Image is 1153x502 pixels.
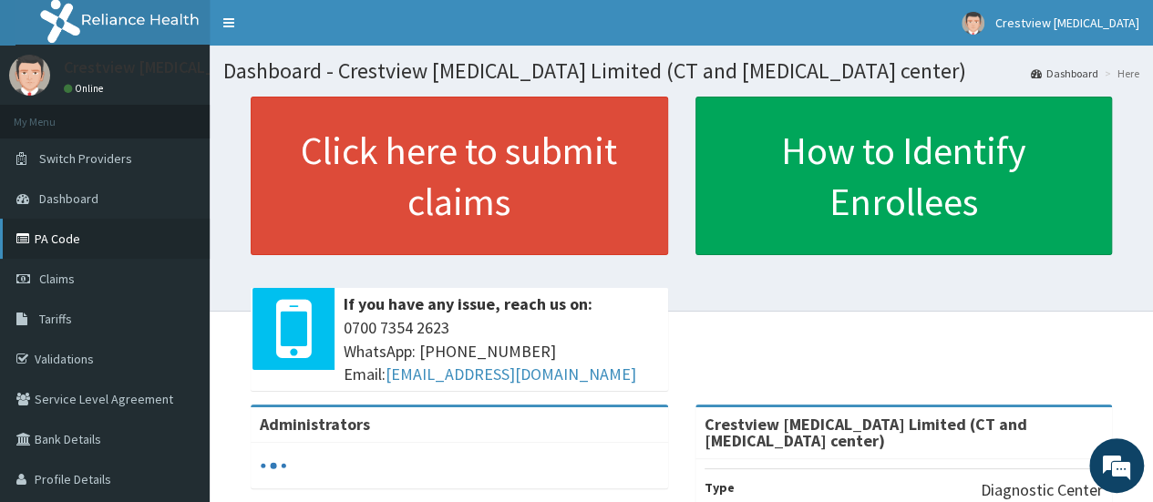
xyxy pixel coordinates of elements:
[1031,66,1098,81] a: Dashboard
[695,97,1113,255] a: How to Identify Enrollees
[39,311,72,327] span: Tariffs
[705,414,1027,451] strong: Crestview [MEDICAL_DATA] Limited (CT and [MEDICAL_DATA] center)
[981,478,1103,502] p: Diagnostic Center
[260,414,370,435] b: Administrators
[386,364,636,384] a: [EMAIL_ADDRESS][DOMAIN_NAME]
[344,293,592,314] b: If you have any issue, reach us on:
[9,55,50,96] img: User Image
[1100,66,1139,81] li: Here
[995,15,1139,31] span: Crestview [MEDICAL_DATA]
[260,452,287,479] svg: audio-loading
[39,271,75,287] span: Claims
[39,190,98,207] span: Dashboard
[344,316,659,386] span: 0700 7354 2623 WhatsApp: [PHONE_NUMBER] Email:
[962,12,984,35] img: User Image
[64,59,258,76] p: Crestview [MEDICAL_DATA]
[64,82,108,95] a: Online
[223,59,1139,83] h1: Dashboard - Crestview [MEDICAL_DATA] Limited (CT and [MEDICAL_DATA] center)
[251,97,668,255] a: Click here to submit claims
[39,150,132,167] span: Switch Providers
[705,479,735,496] b: Type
